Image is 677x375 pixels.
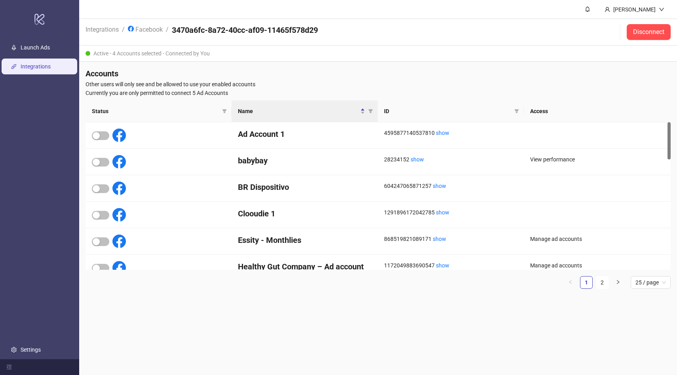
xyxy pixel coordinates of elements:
th: Access [524,100,671,122]
h4: babybay [238,155,371,166]
div: 4595877140537810 [384,129,517,137]
span: bell [585,6,590,12]
h4: Clooudie 1 [238,208,371,219]
li: Previous Page [564,276,577,289]
div: 28234152 [384,155,517,164]
span: Disconnect [633,28,664,36]
h4: Ad Account 1 [238,129,371,140]
span: filter [368,109,373,114]
span: filter [367,105,375,117]
a: show [436,209,449,216]
div: Manage ad accounts [530,235,664,243]
a: 1 [580,277,592,288]
span: filter [221,105,228,117]
div: View performance [530,155,664,164]
span: Status [92,107,219,116]
button: left [564,276,577,289]
li: / [122,25,125,40]
a: show [411,156,424,163]
li: 2 [596,276,609,289]
span: 25 / page [635,277,666,288]
div: 604247065871257 [384,182,517,190]
a: Facebook [126,25,164,33]
span: down [659,7,664,12]
div: Active - 4 Accounts selected - Connected by You [79,45,677,62]
button: Disconnect [627,24,671,40]
li: Next Page [612,276,624,289]
h4: 3470a6fc-8a72-40cc-af09-11465f578d29 [172,25,318,36]
a: 2 [596,277,608,288]
a: show [436,130,449,136]
span: filter [222,109,227,114]
span: user [605,7,610,12]
div: 1291896172042785 [384,208,517,217]
span: filter [514,109,519,114]
div: 868519821089171 [384,235,517,243]
span: right [616,280,620,284]
span: menu-fold [6,364,12,370]
a: show [436,262,449,269]
li: / [166,25,169,40]
span: ID [384,107,511,116]
th: Name [232,100,378,122]
a: Settings [21,347,41,353]
a: Integrations [21,63,51,70]
button: right [612,276,624,289]
span: filter [513,105,521,117]
span: Currently you are only permitted to connect 5 Ad Accounts [86,89,671,97]
a: Launch Ads [21,44,50,51]
a: show [433,183,446,189]
span: left [568,280,573,284]
li: 1 [580,276,593,289]
span: Other users will only see and be allowed to use your enabled accounts [86,80,671,89]
h4: Essity - Monthlies [238,235,371,246]
h4: Accounts [86,68,671,79]
div: [PERSON_NAME] [610,5,659,14]
div: Manage ad accounts [530,261,664,270]
div: Page Size [631,276,671,289]
h4: BR Dispositivo [238,182,371,193]
div: 1172049883690547 [384,261,517,270]
a: Integrations [84,25,120,33]
h4: Healthy Gut Company – Ad account [238,261,371,272]
span: Name [238,107,359,116]
a: show [433,236,446,242]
